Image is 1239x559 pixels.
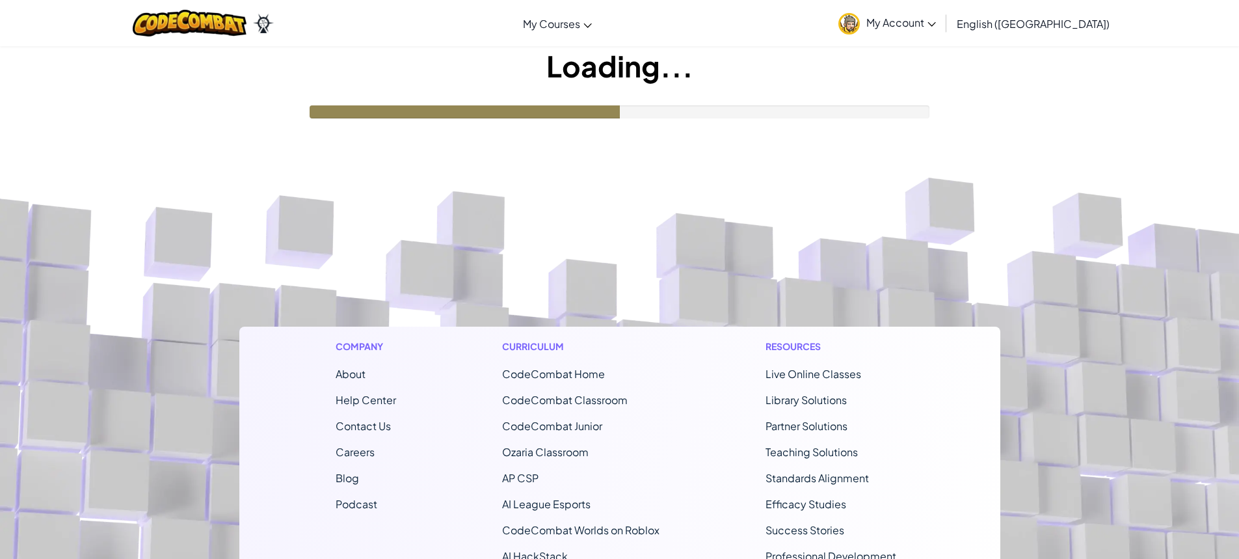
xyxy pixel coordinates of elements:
img: Ozaria [253,14,274,33]
a: CodeCombat Classroom [502,393,628,407]
span: My Account [866,16,936,29]
a: Teaching Solutions [766,445,858,459]
a: My Courses [516,6,598,41]
a: Podcast [336,497,377,511]
a: Ozaria Classroom [502,445,589,459]
span: My Courses [523,17,580,31]
img: avatar [838,13,860,34]
a: My Account [832,3,942,44]
a: English ([GEOGRAPHIC_DATA]) [950,6,1116,41]
a: CodeCombat Junior [502,419,602,433]
h1: Company [336,340,396,353]
a: Efficacy Studies [766,497,846,511]
h1: Curriculum [502,340,659,353]
h1: Resources [766,340,904,353]
span: Contact Us [336,419,391,433]
a: About [336,367,366,381]
a: Blog [336,471,359,485]
a: AI League Esports [502,497,591,511]
a: Careers [336,445,375,459]
a: Live Online Classes [766,367,861,381]
a: CodeCombat Worlds on Roblox [502,523,659,537]
a: Success Stories [766,523,844,537]
a: AP CSP [502,471,539,485]
a: Help Center [336,393,396,407]
span: English ([GEOGRAPHIC_DATA]) [957,17,1110,31]
a: Partner Solutions [766,419,847,433]
img: CodeCombat logo [133,10,246,36]
a: Library Solutions [766,393,847,407]
a: Standards Alignment [766,471,869,485]
span: CodeCombat Home [502,367,605,381]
